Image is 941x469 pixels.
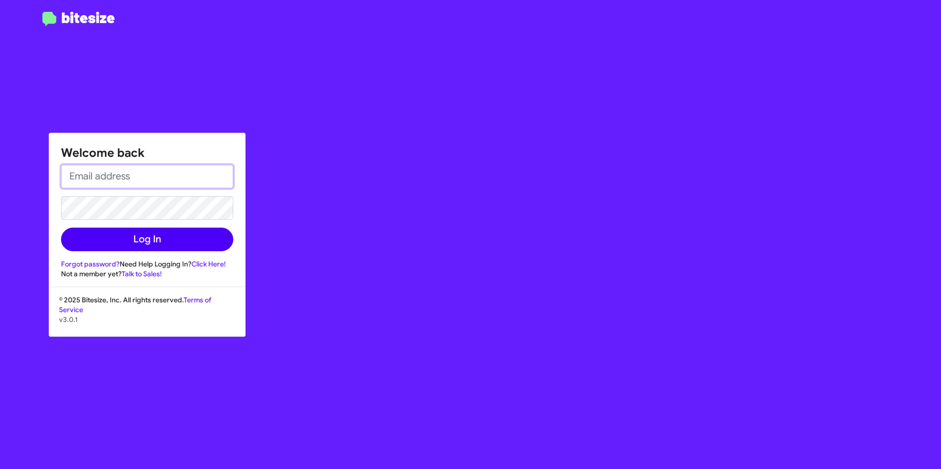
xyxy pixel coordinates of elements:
div: © 2025 Bitesize, Inc. All rights reserved. [49,295,245,336]
div: Need Help Logging In? [61,259,233,269]
button: Log In [61,228,233,251]
a: Forgot password? [61,260,120,268]
input: Email address [61,165,233,188]
h1: Welcome back [61,145,233,161]
a: Talk to Sales! [122,269,162,278]
p: v3.0.1 [59,315,235,324]
a: Click Here! [191,260,226,268]
a: Terms of Service [59,295,211,314]
div: Not a member yet? [61,269,233,279]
